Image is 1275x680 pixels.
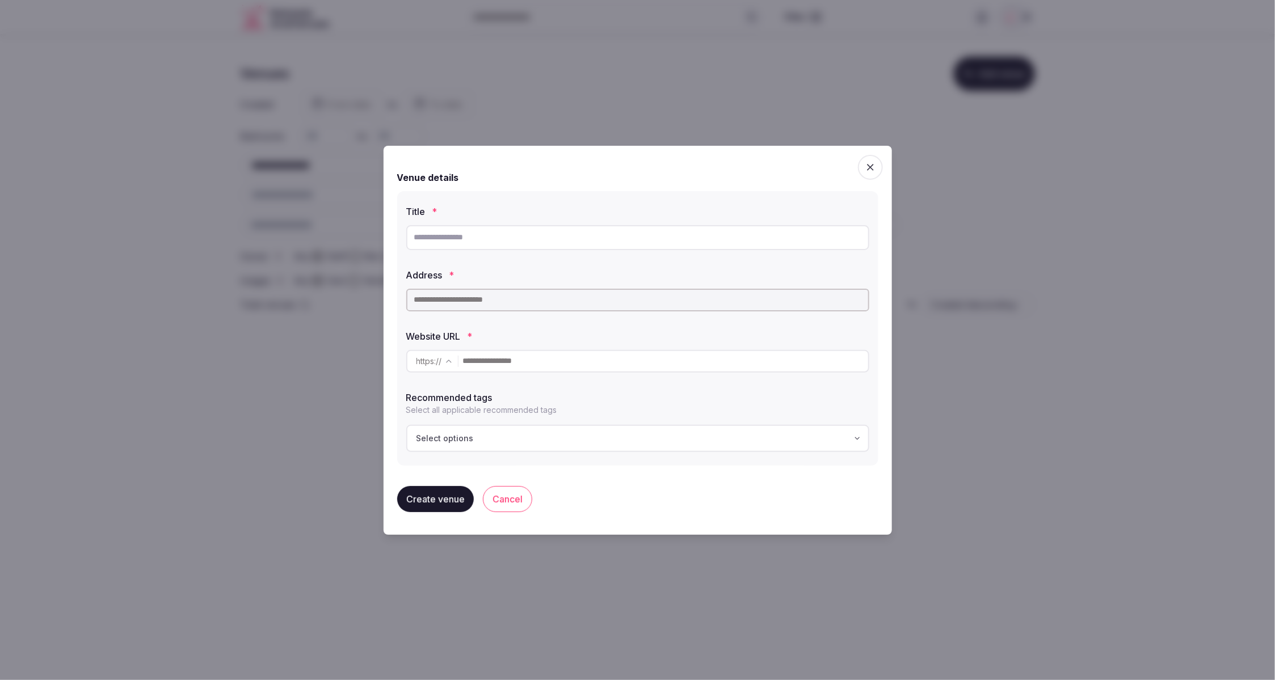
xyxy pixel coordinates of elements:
label: Title [406,207,869,216]
button: Create venue [397,486,474,512]
p: Select all applicable recommended tags [406,404,869,416]
h2: Venue details [397,171,459,184]
button: Select options [406,425,869,452]
span: Select options [416,433,474,444]
label: Address [406,271,869,280]
button: Cancel [483,486,532,512]
label: Website URL [406,332,869,341]
label: Recommended tags [406,393,869,402]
